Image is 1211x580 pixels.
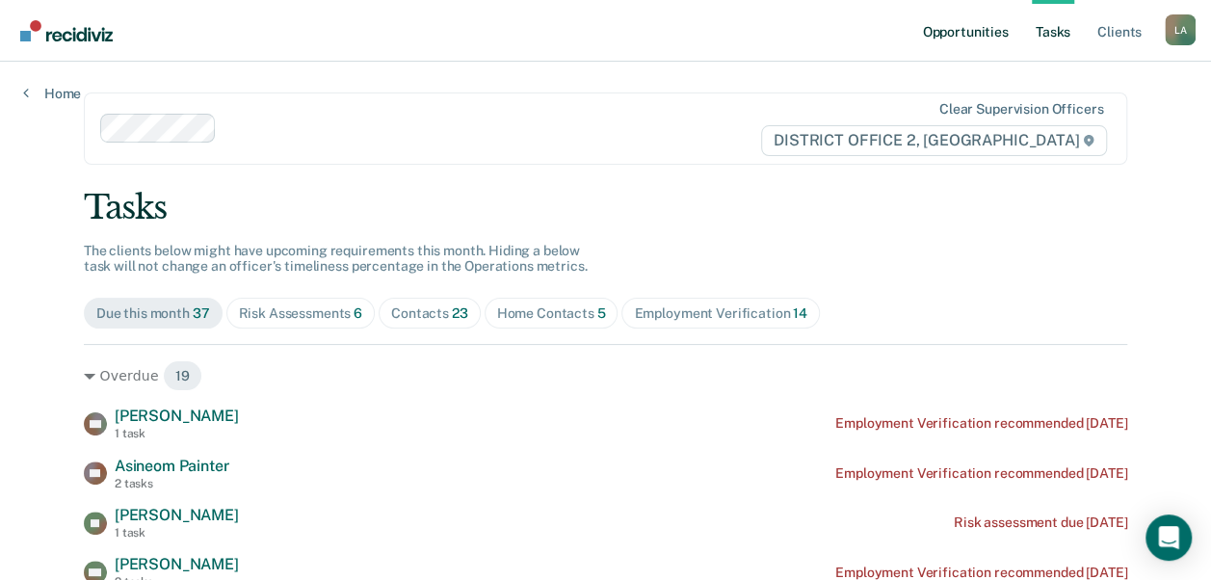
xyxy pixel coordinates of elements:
div: 1 task [115,526,239,540]
span: 37 [193,305,210,321]
div: Clear supervision officers [939,101,1103,118]
div: Risk Assessments [239,305,363,322]
img: Recidiviz [20,20,113,41]
span: 14 [793,305,807,321]
span: [PERSON_NAME] [115,555,239,573]
span: 5 [597,305,606,321]
span: 6 [354,305,362,321]
span: The clients below might have upcoming requirements this month. Hiding a below task will not chang... [84,243,588,275]
div: Employment Verification recommended [DATE] [835,415,1127,432]
div: Home Contacts [497,305,606,322]
div: Due this month [96,305,210,322]
div: Employment Verification recommended [DATE] [835,465,1127,482]
div: Contacts [391,305,468,322]
button: Profile dropdown button [1165,14,1196,45]
span: [PERSON_NAME] [115,407,239,425]
span: 23 [452,305,468,321]
span: [PERSON_NAME] [115,506,239,524]
span: Asineom Painter [115,457,229,475]
div: 2 tasks [115,477,229,490]
div: Open Intercom Messenger [1145,514,1192,561]
div: L A [1165,14,1196,45]
div: 1 task [115,427,239,440]
div: Tasks [84,188,1127,227]
a: Home [23,85,81,102]
div: Risk assessment due [DATE] [954,514,1127,531]
div: Overdue 19 [84,360,1127,391]
span: 19 [163,360,202,391]
span: DISTRICT OFFICE 2, [GEOGRAPHIC_DATA] [761,125,1107,156]
div: Employment Verification [634,305,806,322]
